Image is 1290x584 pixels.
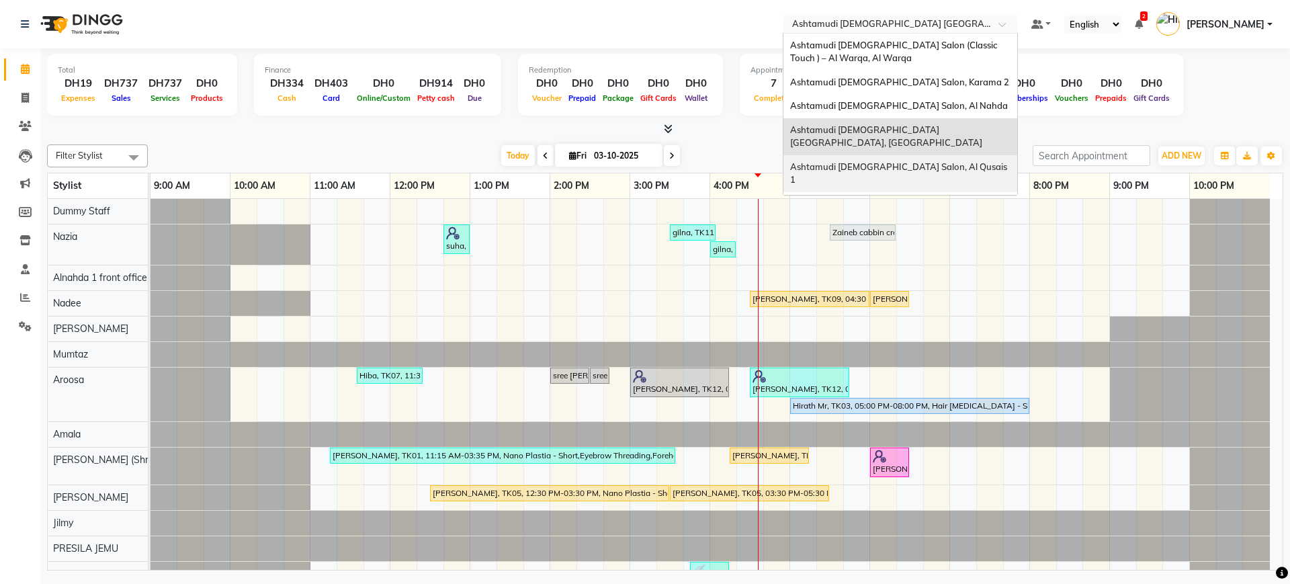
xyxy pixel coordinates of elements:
span: Dummy Staff [53,205,110,217]
div: [PERSON_NAME], TK01, 11:15 AM-03:35 PM, Nano Plastia - Short,Eyebrow Threading,Forehead Threading [331,450,674,462]
div: suha, TK08, 12:40 PM-01:00 PM, Eyebrow Threading [445,226,468,252]
div: 7 [750,76,796,91]
div: DH403 [309,76,353,91]
span: Cash [274,93,300,103]
span: [PERSON_NAME] [53,491,128,503]
span: Today [501,145,535,166]
div: DH0 [353,76,414,91]
span: Wallet [681,93,711,103]
div: DH19 [58,76,99,91]
input: 2025-10-03 [590,146,657,166]
div: DH0 [529,76,565,91]
a: 4:00 PM [710,176,752,196]
span: Due [464,93,485,103]
div: DH0 [997,76,1051,91]
div: Finance [265,65,490,76]
div: gilna, TK11, 04:00 PM-04:20 PM, Eyebrow Threading [712,243,734,255]
span: PRESILA JEMU [53,542,118,554]
span: Prepaids [1092,93,1130,103]
a: 11:00 AM [310,176,359,196]
a: 10:00 PM [1190,176,1238,196]
span: Ashtamudi [DEMOGRAPHIC_DATA] Salon (Classic Touch ) – Al Warqa, Al Warqa [790,40,999,64]
span: Expenses [58,93,99,103]
span: Amala [53,428,81,440]
span: Ashtamudi [DEMOGRAPHIC_DATA] Salon, Al Nahda [790,100,1008,111]
div: DH914 [414,76,458,91]
div: DH0 [680,76,712,91]
span: [PERSON_NAME] (Shriya) [53,454,163,466]
div: [PERSON_NAME], TK12, 03:00 PM-04:15 PM, Roots Color [632,370,728,395]
div: [PERSON_NAME], TK12, 04:30 PM-05:45 PM, Roots Color - [MEDICAL_DATA] Free [751,370,848,395]
div: DH0 [1092,76,1130,91]
span: Online/Custom [353,93,414,103]
div: sree [PERSON_NAME], TK04, 02:30 PM-02:45 PM, Fringe cut/Bangs [591,370,608,382]
span: Card [319,93,343,103]
a: 9:00 AM [150,176,193,196]
span: [PERSON_NAME] [53,568,128,580]
a: 9:00 PM [1110,176,1152,196]
span: Mumtaz [53,348,88,360]
span: Nadee [53,297,81,309]
div: [PERSON_NAME], TK09, 06:00 PM-06:30 PM, Gel Polish Only [871,293,908,305]
span: Ashtamudi [DEMOGRAPHIC_DATA] [GEOGRAPHIC_DATA], [GEOGRAPHIC_DATA] [790,124,982,149]
span: Jilmy [53,517,73,529]
span: Nazia [53,231,77,243]
div: DH0 [1051,76,1092,91]
span: Services [147,93,183,103]
div: DH0 [637,76,680,91]
img: Himanshu Akania [1156,12,1180,36]
div: Appointment [750,65,917,76]
div: [PERSON_NAME], TK02, 04:15 PM-05:15 PM, Creative Hair Cut [731,450,808,462]
a: 3:00 PM [630,176,673,196]
span: Gift Cards [637,93,680,103]
div: DH0 [1130,76,1173,91]
span: [PERSON_NAME] [1187,17,1264,32]
div: DH0 [458,76,490,91]
div: DH0 [565,76,599,91]
a: 2 [1135,18,1143,30]
button: ADD NEW [1158,147,1205,165]
div: Total [58,65,226,76]
div: sree [PERSON_NAME], TK04, 02:00 PM-02:30 PM, Creative Hair Cut [552,370,588,382]
span: Memberships [997,93,1051,103]
div: DH334 [265,76,309,91]
span: Ashtamudi [DEMOGRAPHIC_DATA] Salon, Karama 2 [790,77,1009,87]
span: ADD NEW [1162,151,1201,161]
span: Gift Cards [1130,93,1173,103]
div: [PERSON_NAME], TK05, 12:30 PM-03:30 PM, Nano Plastia - Short [431,487,668,499]
img: logo [34,5,126,43]
div: Other sales [955,65,1173,76]
div: Hirath Mr, TK03, 05:00 PM-08:00 PM, Hair [MEDICAL_DATA] - Short [791,400,1028,412]
span: Alnahda 1 front office [53,272,147,284]
a: 10:00 AM [230,176,279,196]
span: Voucher [529,93,565,103]
input: Search Appointment [1033,145,1150,166]
div: [PERSON_NAME], TK09, 04:30 PM-06:00 PM, Normal Nail extension [751,293,868,305]
div: DH737 [143,76,187,91]
div: Hiba, TK07, 11:35 AM-12:25 PM, Wash & Blow Dry - Medium hair [358,370,421,382]
div: [PERSON_NAME], TK10, 06:00 PM-06:30 PM, Blow Dry [871,450,908,475]
div: DH0 [599,76,637,91]
a: 8:00 PM [1030,176,1072,196]
span: Products [187,93,226,103]
span: Completed [750,93,796,103]
div: Redemption [529,65,712,76]
div: Zaineb cabbin crew, TK14, 05:30 PM-06:20 PM, Wash & Blow Dry - Medium hair [831,226,894,239]
div: [PERSON_NAME], TK05, 03:30 PM-05:30 PM, Amonia Free Full Head color (Schwarzkopf / L’Oréal) - Medium [671,487,828,499]
span: Petty cash [414,93,458,103]
span: Stylist [53,179,81,192]
span: 2 [1140,11,1148,21]
div: gilna, TK11, 03:30 PM-04:05 PM, Clean up [671,226,714,239]
span: Prepaid [565,93,599,103]
span: Aroosa [53,374,84,386]
span: Fri [566,151,590,161]
span: [PERSON_NAME] [53,323,128,335]
div: DH0 [187,76,226,91]
span: Vouchers [1051,93,1092,103]
a: 12:00 PM [390,176,438,196]
a: 2:00 PM [550,176,593,196]
span: Sales [108,93,134,103]
a: 1:00 PM [470,176,513,196]
span: Package [599,93,637,103]
span: Ashtamudi [DEMOGRAPHIC_DATA] Salon, Al Qusais 1 [790,161,1009,185]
